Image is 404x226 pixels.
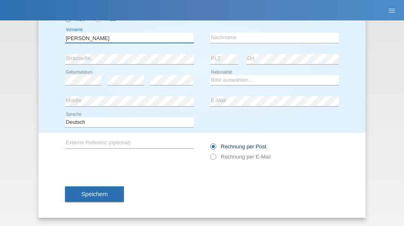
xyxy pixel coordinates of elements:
[210,143,215,154] input: Rechnung per Post
[384,8,400,13] a: menu
[210,154,271,160] label: Rechnung per E-Mail
[388,7,396,15] i: menu
[210,154,215,164] input: Rechnung per E-Mail
[65,186,124,202] button: Speichern
[81,191,108,197] span: Speichern
[210,143,266,150] label: Rechnung per Post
